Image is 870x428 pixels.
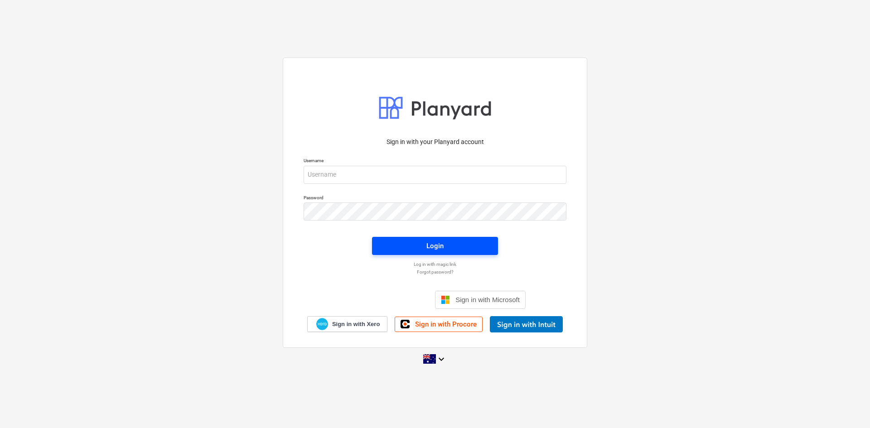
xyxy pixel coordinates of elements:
[299,269,571,275] a: Forgot password?
[415,320,477,328] span: Sign in with Procore
[436,354,447,365] i: keyboard_arrow_down
[304,195,566,202] p: Password
[307,316,388,332] a: Sign in with Xero
[316,318,328,330] img: Xero logo
[395,317,483,332] a: Sign in with Procore
[372,237,498,255] button: Login
[304,166,566,184] input: Username
[455,296,520,303] span: Sign in with Microsoft
[441,295,450,304] img: Microsoft logo
[426,240,444,252] div: Login
[304,137,566,147] p: Sign in with your Planyard account
[332,320,380,328] span: Sign in with Xero
[304,158,566,165] p: Username
[340,290,432,310] iframe: Sign in with Google Button
[299,261,571,267] a: Log in with magic link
